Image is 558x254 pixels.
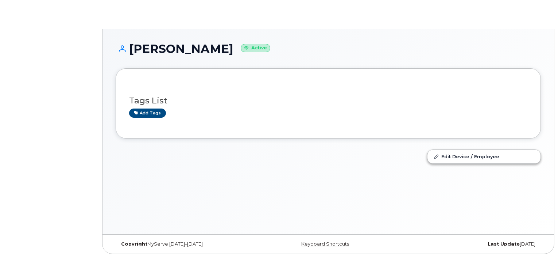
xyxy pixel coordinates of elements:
[488,241,520,247] strong: Last Update
[129,109,166,118] a: Add tags
[427,150,540,163] a: Edit Device / Employee
[301,241,349,247] a: Keyboard Shortcuts
[129,96,527,105] h3: Tags List
[121,241,147,247] strong: Copyright
[116,241,257,247] div: MyServe [DATE]–[DATE]
[399,241,541,247] div: [DATE]
[116,42,541,55] h1: [PERSON_NAME]
[241,44,270,52] small: Active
